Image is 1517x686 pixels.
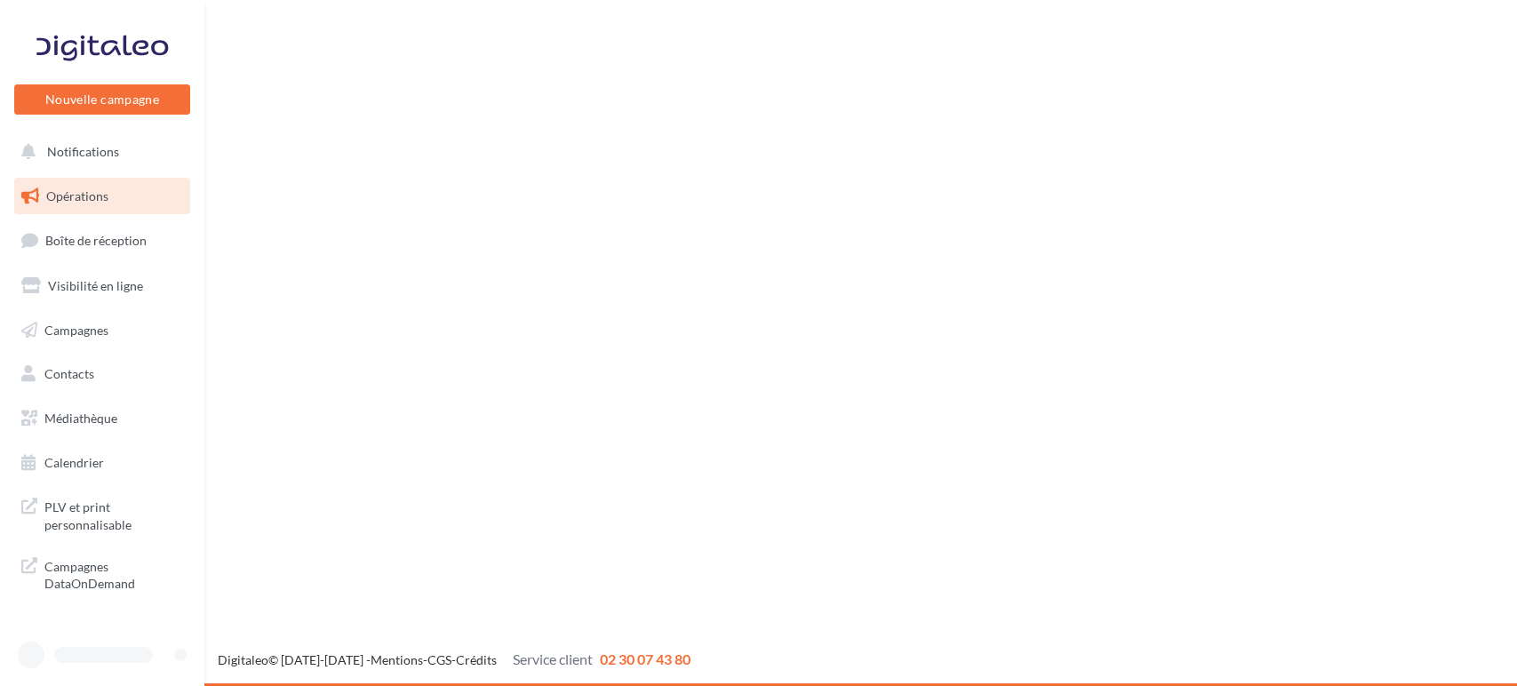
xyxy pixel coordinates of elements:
[218,652,691,667] span: © [DATE]-[DATE] - - -
[48,278,143,293] span: Visibilité en ligne
[11,400,194,437] a: Médiathèque
[44,366,94,381] span: Contacts
[44,455,104,470] span: Calendrier
[456,652,497,667] a: Crédits
[218,652,268,667] a: Digitaleo
[11,355,194,393] a: Contacts
[45,233,147,248] span: Boîte de réception
[11,221,194,259] a: Boîte de réception
[46,188,108,203] span: Opérations
[11,444,194,482] a: Calendrier
[11,312,194,349] a: Campagnes
[513,650,593,667] span: Service client
[14,84,190,115] button: Nouvelle campagne
[44,495,183,533] span: PLV et print personnalisable
[11,133,187,171] button: Notifications
[44,554,183,593] span: Campagnes DataOnDemand
[11,267,194,305] a: Visibilité en ligne
[371,652,423,667] a: Mentions
[44,411,117,426] span: Médiathèque
[11,547,194,600] a: Campagnes DataOnDemand
[44,322,108,337] span: Campagnes
[47,144,119,159] span: Notifications
[427,652,451,667] a: CGS
[600,650,691,667] span: 02 30 07 43 80
[11,178,194,215] a: Opérations
[11,488,194,540] a: PLV et print personnalisable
